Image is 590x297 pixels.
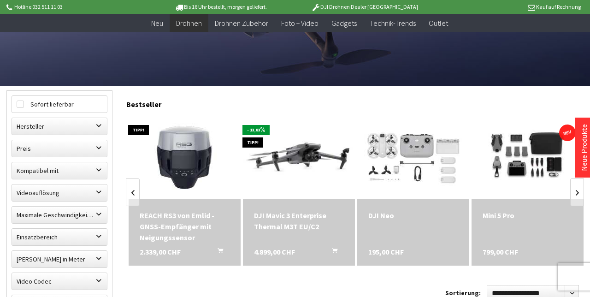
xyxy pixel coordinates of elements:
[170,14,208,33] a: Drohnen
[215,18,268,28] span: Drohnen Zubehör
[12,251,107,267] label: Maximale Flughöhe in Meter
[12,140,107,157] label: Preis
[579,124,589,171] a: Neue Produkte
[12,207,107,223] label: Maximale Geschwindigkeit in km/h
[140,246,181,257] span: 2.339,00 CHF
[12,273,107,290] label: Video Codec
[176,18,202,28] span: Drohnen
[364,116,462,199] img: DJI Neo
[140,210,230,243] div: REACH RS3 von Emlid - GNSS-Empfänger mit Neigungssensor
[148,1,292,12] p: Bis 16 Uhr bestellt, morgen geliefert.
[254,210,344,232] div: DJI Mavic 3 Enterprise Thermal M3T EU/C2
[368,210,458,221] div: DJI Neo
[5,1,148,12] p: Hotline 032 511 11 03
[483,210,572,221] a: Mini 5 Pro 799,00 CHF
[483,210,572,221] div: Mini 5 Pro
[12,162,107,179] label: Kompatibel mit
[12,229,107,245] label: Einsatzbereich
[254,246,295,257] span: 4.899,00 CHF
[321,246,343,258] button: In den Warenkorb
[126,90,584,113] div: Bestseller
[243,122,355,192] img: DJI Mavic 3 Enterprise Thermal M3T EU/C2
[368,210,458,221] a: DJI Neo 195,00 CHF
[12,184,107,201] label: Videoauflösung
[363,14,422,33] a: Technik-Trends
[331,18,357,28] span: Gadgets
[275,14,325,33] a: Foto + Video
[140,210,230,243] a: REACH RS3 von Emlid - GNSS-Empfänger mit Neigungssensor 2.339,00 CHF In den Warenkorb
[206,246,229,258] button: In den Warenkorb
[281,18,319,28] span: Foto + Video
[293,1,437,12] p: DJI Drohnen Dealer [GEOGRAPHIC_DATA]
[437,1,580,12] p: Kauf auf Rechnung
[151,18,163,28] span: Neu
[325,14,363,33] a: Gadgets
[370,18,416,28] span: Technik-Trends
[12,96,107,113] label: Sofort lieferbar
[208,14,275,33] a: Drohnen Zubehör
[483,246,518,257] span: 799,00 CHF
[145,14,170,33] a: Neu
[368,246,404,257] span: 195,00 CHF
[12,118,107,135] label: Hersteller
[254,210,344,232] a: DJI Mavic 3 Enterprise Thermal M3T EU/C2 4.899,00 CHF In den Warenkorb
[472,120,584,195] img: Mini 5 Pro
[429,18,448,28] span: Outlet
[143,116,226,199] img: REACH RS3 von Emlid - GNSS-Empfänger mit Neigungssensor
[422,14,454,33] a: Outlet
